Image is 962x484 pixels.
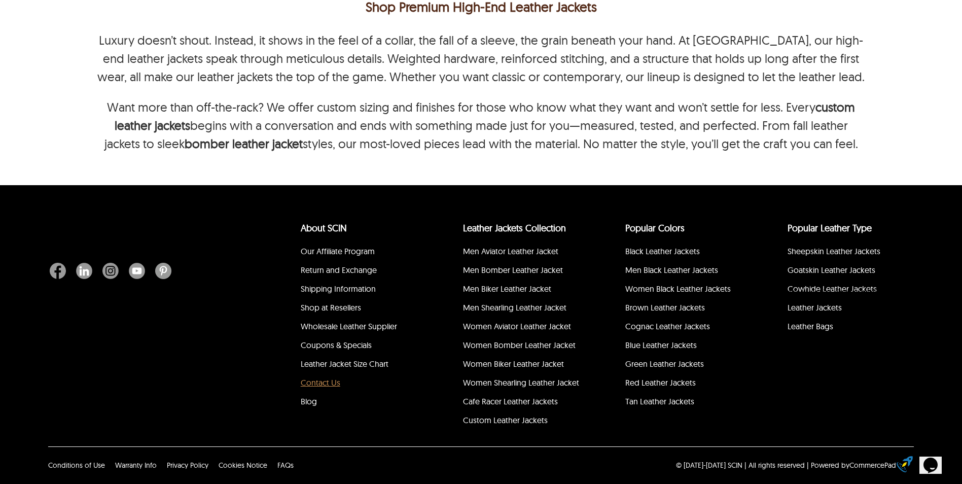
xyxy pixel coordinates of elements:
li: Men Aviator Leather Jacket [461,244,584,262]
li: Cowhide Leather Jackets [786,281,909,300]
a: Popular Leather Type [788,222,872,234]
div: Powered by [811,460,896,470]
a: Coupons & Specials [301,340,372,350]
li: Women Black Leather Jackets [624,281,746,300]
li: Women Aviator Leather Jacket [461,319,584,337]
li: Sheepskin Leather Jackets [786,244,909,262]
li: Women Shearling Leather Jacket [461,375,584,394]
li: Women Biker Leather Jacket [461,356,584,375]
a: Contact Us [301,377,340,388]
a: Women Bomber Leather Jacket [463,340,576,350]
li: Men Biker Leather Jacket [461,281,584,300]
li: Red Leather Jackets [624,375,746,394]
a: Facebook [50,263,71,279]
a: Our Affiliate Program [301,246,375,256]
a: Sheepskin Leather Jackets [788,246,880,256]
li: Coupons & Specials [299,337,422,356]
li: Contact Us [299,375,422,394]
li: Tan Leather Jackets [624,394,746,412]
a: Men Shearling Leather Jacket [463,302,566,313]
a: Shipping Information [301,284,376,294]
li: Shop at Resellers [299,300,422,319]
a: CommercePad [849,461,896,470]
div: Welcome to our site, if you need help simply reply to this message, we are online and ready to help. [4,4,187,20]
a: Tan Leather Jackets [625,396,694,406]
a: Men Biker Leather Jacket [463,284,551,294]
a: Cafe Racer Leather Jackets [463,396,558,406]
a: Custom Leather Jackets [463,415,548,425]
a: bomber leather jacket [185,136,303,151]
li: Green Leather Jackets [624,356,746,375]
a: Instagram [97,263,124,279]
a: Red Leather Jackets [625,377,696,388]
li: Blue Leather Jackets [624,337,746,356]
span: Welcome to our site, if you need help simply reply to this message, we are online and ready to help. [4,4,167,20]
li: Our Affiliate Program [299,244,422,262]
li: Cognac Leather Jackets [624,319,746,337]
a: Green Leather Jackets [625,359,704,369]
li: Shipping Information [299,281,422,300]
a: Women Biker Leather Jacket [463,359,564,369]
li: Return and Exchange [299,262,422,281]
a: Conditions of Use [48,461,105,470]
a: Leather Jacket Size Chart [301,359,388,369]
li: Custom Leather Jackets [461,412,584,431]
a: Warranty Info [115,461,157,470]
li: Wholesale Leather Supplier [299,319,422,337]
img: Pinterest [155,263,171,279]
li: Cafe Racer Leather Jackets [461,394,584,412]
img: Linkedin [76,263,92,279]
li: Blog [299,394,422,412]
a: Goatskin Leather Jackets [788,265,875,275]
a: Cowhide Leather Jackets [788,284,877,294]
li: Men Black Leather Jackets [624,262,746,281]
a: Youtube [124,263,150,279]
li: Goatskin Leather Jackets [786,262,909,281]
a: Women Shearling Leather Jacket [463,377,579,388]
li: Men Bomber Leather Jacket [461,262,584,281]
a: Brown Leather Jackets [625,302,705,313]
img: Youtube [129,263,145,279]
li: Men Shearling Leather Jacket [461,300,584,319]
img: eCommerce builder by CommercePad [897,456,913,472]
li: Women Bomber Leather Jacket [461,337,584,356]
a: Privacy Policy [167,461,208,470]
a: Return and Exchange [301,265,377,275]
iframe: chat widget [769,284,952,438]
a: About SCIN [301,222,347,234]
a: Cookies Notice [219,461,267,470]
a: Men Bomber Leather Jacket [463,265,563,275]
a: Shop at Resellers [301,302,361,313]
a: custom leather jackets [115,99,856,133]
p: Want more than off-the-rack? We offer custom sizing and finishes for those who know what they wan... [96,98,866,153]
a: Blog [301,396,317,406]
a: Men Aviator Leather Jacket [463,246,558,256]
a: Blue Leather Jackets [625,340,697,350]
p: © [DATE]-[DATE] SCIN | All rights reserved [676,460,805,470]
li: Leather Jacket Size Chart [299,356,422,375]
li: Black Leather Jackets [624,244,746,262]
a: Wholesale Leather Supplier [301,321,397,331]
a: Black Leather Jackets [625,246,700,256]
a: popular leather jacket colors [625,222,685,234]
p: Luxury doesn’t shout. Instead, it shows in the feel of a collar, the fall of a sleeve, the grain ... [96,31,866,86]
a: Linkedin [71,263,97,279]
a: Women Aviator Leather Jacket [463,321,571,331]
a: Women Black Leather Jackets [625,284,731,294]
a: FAQs [277,461,294,470]
a: eCommerce builder by CommercePad [899,456,913,475]
a: Men Black Leather Jackets [625,265,718,275]
iframe: chat widget [919,443,952,474]
img: Facebook [50,263,66,279]
div: | [807,460,809,470]
img: Instagram [102,263,119,279]
a: Cognac Leather Jackets [625,321,710,331]
a: Pinterest [150,263,171,279]
li: Brown Leather Jackets [624,300,746,319]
